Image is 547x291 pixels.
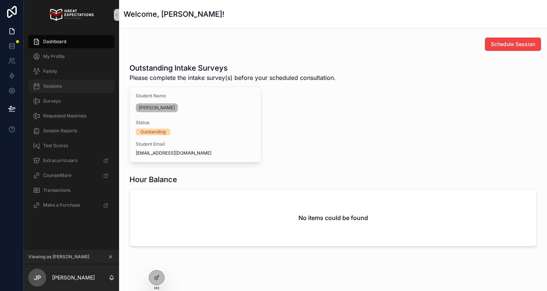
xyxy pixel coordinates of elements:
[28,169,115,182] a: CounselMore
[136,120,255,126] span: Status
[28,80,115,93] a: Sessions
[34,273,41,282] span: JP
[124,9,224,19] h1: Welcome, [PERSON_NAME]!
[129,174,177,185] h1: Hour Balance
[43,54,65,59] span: My Profile
[43,83,62,89] span: Sessions
[52,274,95,281] p: [PERSON_NAME]
[28,50,115,63] a: My Profile
[49,9,93,21] img: App logo
[28,65,115,78] a: Family
[28,94,115,108] a: Surveys
[28,109,115,123] a: Requested Materials
[136,150,255,156] span: [EMAIL_ADDRESS][DOMAIN_NAME]
[140,129,166,135] div: Outstanding
[129,63,336,73] h1: Outstanding Intake Surveys
[43,172,71,178] span: CounselMore
[24,30,119,222] div: scrollable content
[28,139,115,152] a: Test Scores
[43,158,77,164] span: Extracurriculars
[43,113,86,119] span: Requested Materials
[136,103,178,112] a: [PERSON_NAME]
[298,213,368,222] h2: No items could be found
[43,98,61,104] span: Surveys
[136,93,255,99] span: Student Name
[28,154,115,167] a: Extracurriculars
[43,187,70,193] span: Transactions
[28,35,115,48] a: Dashboard
[129,73,336,82] span: Please complete the intake survey(s) before your scheduled consultation.
[136,141,255,147] span: Student Email
[43,143,68,149] span: Test Scores
[139,105,175,111] span: [PERSON_NAME]
[43,202,80,208] span: Make a Purchase
[28,198,115,212] a: Make a Purchase
[28,254,89,260] span: Viewing as [PERSON_NAME]
[43,39,66,45] span: Dashboard
[491,41,535,48] span: Schedule Session
[28,124,115,138] a: Session Reports
[485,38,541,51] button: Schedule Session
[43,68,57,74] span: Family
[28,184,115,197] a: Transactions
[43,128,77,134] span: Session Reports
